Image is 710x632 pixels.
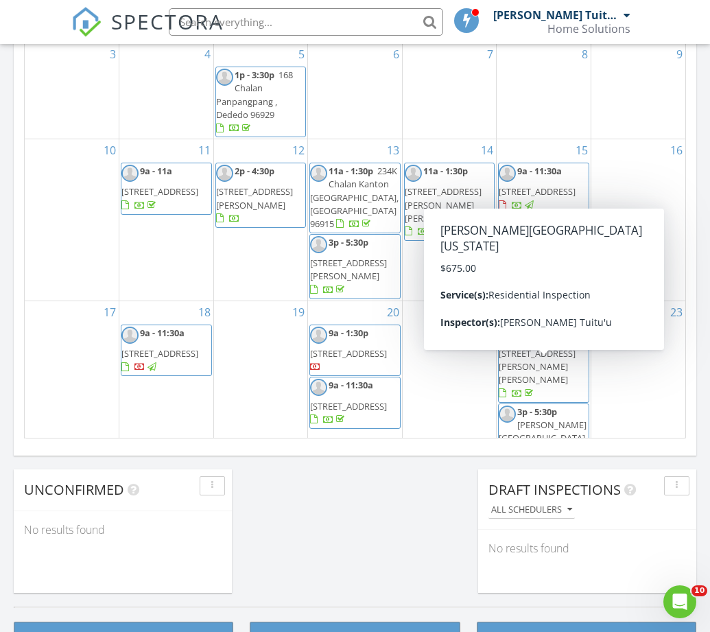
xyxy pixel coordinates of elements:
[405,165,422,182] img: default-user-f0147aede5fd5fa78ca7ade42f37bd4542148d508eef1c3d3ea960f66861d68b.jpg
[667,139,685,161] a: Go to August 16, 2025
[310,327,387,373] a: 9a - 1:30p [STREET_ADDRESS]
[121,165,139,182] img: default-user-f0147aede5fd5fa78ca7ade42f37bd4542148d508eef1c3d3ea960f66861d68b.jpg
[215,163,307,228] a: 2p - 4:30p [STREET_ADDRESS][PERSON_NAME]
[497,301,591,463] td: Go to August 22, 2025
[310,379,387,425] a: 9a - 11:30a [STREET_ADDRESS]
[497,139,591,301] td: Go to August 15, 2025
[405,185,482,224] span: [STREET_ADDRESS][PERSON_NAME][PERSON_NAME]
[169,8,443,36] input: Search everything...
[216,185,293,211] span: [STREET_ADDRESS][PERSON_NAME]
[308,43,403,139] td: Go to August 6, 2025
[499,327,516,344] img: default-user-f0147aede5fd5fa78ca7ade42f37bd4542148d508eef1c3d3ea960f66861d68b.jpg
[24,480,124,499] span: Unconfirmed
[499,347,576,386] span: [STREET_ADDRESS][PERSON_NAME][PERSON_NAME]
[140,327,185,339] span: 9a - 11:30a
[25,139,119,301] td: Go to August 10, 2025
[691,585,707,596] span: 10
[499,165,576,211] a: 9a - 11:30a [STREET_ADDRESS]
[517,327,562,339] span: 9a - 11:30a
[573,301,591,323] a: Go to August 22, 2025
[499,406,587,458] a: 3p - 5:30p [PERSON_NAME][GEOGRAPHIC_DATA][US_STATE]
[296,43,307,65] a: Go to August 5, 2025
[71,19,224,47] a: SPECTORA
[667,301,685,323] a: Go to August 23, 2025
[499,327,576,399] a: 9a - 11:30a [STREET_ADDRESS][PERSON_NAME][PERSON_NAME]
[101,301,119,323] a: Go to August 17, 2025
[14,511,232,548] div: No results found
[491,505,572,515] div: All schedulers
[308,139,403,301] td: Go to August 13, 2025
[310,379,327,396] img: default-user-f0147aede5fd5fa78ca7ade42f37bd4542148d508eef1c3d3ea960f66861d68b.jpg
[498,163,589,215] a: 9a - 11:30a [STREET_ADDRESS]
[196,301,213,323] a: Go to August 18, 2025
[25,43,119,139] td: Go to August 3, 2025
[309,377,401,429] a: 9a - 11:30a [STREET_ADDRESS]
[517,406,557,418] span: 3p - 5:30p
[121,185,198,198] span: [STREET_ADDRESS]
[310,327,327,344] img: default-user-f0147aede5fd5fa78ca7ade42f37bd4542148d508eef1c3d3ea960f66861d68b.jpg
[216,165,293,224] a: 2p - 4:30p [STREET_ADDRESS][PERSON_NAME]
[119,301,214,463] td: Go to August 18, 2025
[310,236,327,253] img: default-user-f0147aede5fd5fa78ca7ade42f37bd4542148d508eef1c3d3ea960f66861d68b.jpg
[215,67,307,137] a: 1p - 3:30p 168 Chalan Panpangpang , Dededo 96929
[235,165,274,177] span: 2p - 4:30p
[499,165,516,182] img: default-user-f0147aede5fd5fa78ca7ade42f37bd4542148d508eef1c3d3ea960f66861d68b.jpg
[329,165,373,177] span: 11a - 1:30p
[499,419,587,457] span: [PERSON_NAME][GEOGRAPHIC_DATA][US_STATE]
[329,379,373,391] span: 9a - 11:30a
[213,43,308,139] td: Go to August 5, 2025
[402,301,497,463] td: Go to August 21, 2025
[121,327,139,344] img: default-user-f0147aede5fd5fa78ca7ade42f37bd4542148d508eef1c3d3ea960f66861d68b.jpg
[196,139,213,161] a: Go to August 11, 2025
[309,325,401,377] a: 9a - 1:30p [STREET_ADDRESS]
[423,165,468,177] span: 11a - 1:30p
[309,163,401,233] a: 11a - 1:30p 234K Chalan Kanton [GEOGRAPHIC_DATA], [GEOGRAPHIC_DATA] 96915
[310,165,399,230] a: 11a - 1:30p 234K Chalan Kanton [GEOGRAPHIC_DATA], [GEOGRAPHIC_DATA] 96915
[478,139,496,161] a: Go to August 14, 2025
[499,185,576,198] span: [STREET_ADDRESS]
[663,585,696,618] iframe: Intercom live chat
[478,530,696,567] div: No results found
[213,301,308,463] td: Go to August 19, 2025
[478,301,496,323] a: Go to August 21, 2025
[497,43,591,139] td: Go to August 8, 2025
[289,139,307,161] a: Go to August 12, 2025
[402,139,497,301] td: Go to August 14, 2025
[202,43,213,65] a: Go to August 4, 2025
[517,165,562,177] span: 9a - 11:30a
[121,163,212,215] a: 9a - 11a [STREET_ADDRESS]
[499,406,516,423] img: default-user-f0147aede5fd5fa78ca7ade42f37bd4542148d508eef1c3d3ea960f66861d68b.jpg
[289,301,307,323] a: Go to August 19, 2025
[591,43,685,139] td: Go to August 9, 2025
[547,22,630,36] div: Home Solutions
[310,400,387,412] span: [STREET_ADDRESS]
[402,43,497,139] td: Go to August 7, 2025
[308,301,403,463] td: Go to August 20, 2025
[390,43,402,65] a: Go to August 6, 2025
[119,43,214,139] td: Go to August 4, 2025
[235,69,274,81] span: 1p - 3:30p
[591,301,685,463] td: Go to August 23, 2025
[216,69,293,134] a: 1p - 3:30p 168 Chalan Panpangpang , Dededo 96929
[213,139,308,301] td: Go to August 12, 2025
[309,234,401,299] a: 3p - 5:30p [STREET_ADDRESS][PERSON_NAME]
[140,165,172,177] span: 9a - 11a
[405,165,482,237] a: 11a - 1:30p [STREET_ADDRESS][PERSON_NAME][PERSON_NAME]
[329,327,368,339] span: 9a - 1:30p
[121,325,212,377] a: 9a - 11:30a [STREET_ADDRESS]
[404,163,495,241] a: 11a - 1:30p [STREET_ADDRESS][PERSON_NAME][PERSON_NAME]
[216,165,233,182] img: default-user-f0147aede5fd5fa78ca7ade42f37bd4542148d508eef1c3d3ea960f66861d68b.jpg
[121,327,198,373] a: 9a - 11:30a [STREET_ADDRESS]
[488,501,575,519] button: All schedulers
[216,69,293,121] span: 168 Chalan Panpangpang , Dededo 96929
[119,139,214,301] td: Go to August 11, 2025
[498,325,589,403] a: 9a - 11:30a [STREET_ADDRESS][PERSON_NAME][PERSON_NAME]
[310,347,387,360] span: [STREET_ADDRESS]
[111,7,224,36] span: SPECTORA
[384,139,402,161] a: Go to August 13, 2025
[498,403,589,461] a: 3p - 5:30p [PERSON_NAME][GEOGRAPHIC_DATA][US_STATE]
[493,8,620,22] div: [PERSON_NAME] Tuitu'u
[573,139,591,161] a: Go to August 15, 2025
[71,7,102,37] img: The Best Home Inspection Software - Spectora
[25,301,119,463] td: Go to August 17, 2025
